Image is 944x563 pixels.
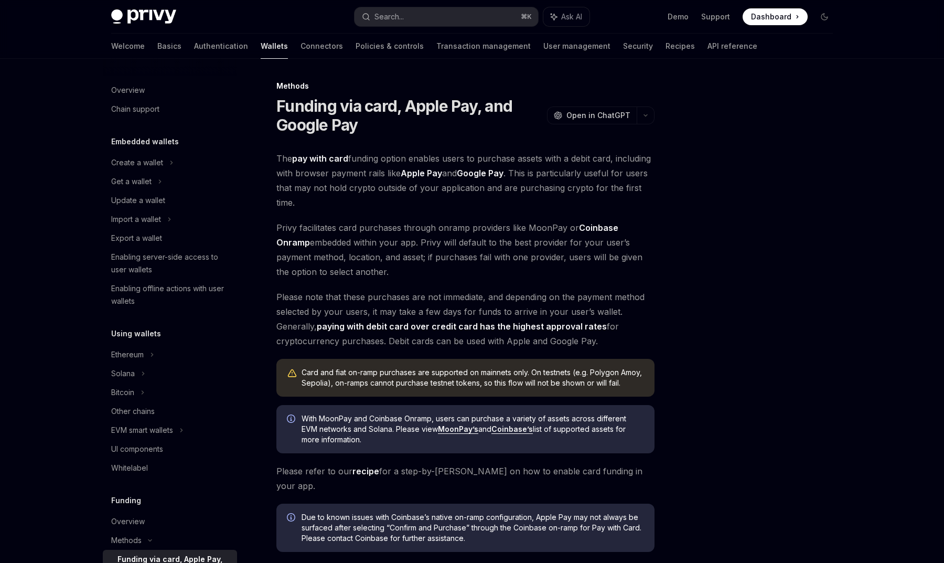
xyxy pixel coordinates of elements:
[111,232,162,245] div: Export a wallet
[401,168,442,178] strong: Apple Pay
[317,321,607,332] strong: paying with debit card over credit card has the highest approval rates
[751,12,791,22] span: Dashboard
[111,251,231,276] div: Enabling server-side access to user wallets
[352,466,379,477] a: recipe
[276,220,655,279] span: Privy facilitates card purchases through onramp providers like MoonPay or embedded within your ap...
[287,415,297,425] svg: Info
[111,443,163,455] div: UI components
[547,107,637,124] button: Open in ChatGPT
[111,405,155,418] div: Other chains
[111,386,134,399] div: Bitcoin
[103,279,237,311] a: Enabling offline actions with user wallets
[301,34,343,59] a: Connectors
[103,248,237,279] a: Enabling server-side access to user wallets
[623,34,653,59] a: Security
[356,34,424,59] a: Policies & controls
[111,34,145,59] a: Welcome
[666,34,695,59] a: Recipes
[111,515,145,528] div: Overview
[566,110,630,121] span: Open in ChatGPT
[261,34,288,59] a: Wallets
[491,424,533,434] a: Coinbase’s
[111,282,231,307] div: Enabling offline actions with user wallets
[457,168,503,178] strong: Google Pay
[111,156,163,169] div: Create a wallet
[276,81,655,91] div: Methods
[707,34,757,59] a: API reference
[743,8,808,25] a: Dashboard
[302,413,644,445] span: With MoonPay and Coinbase Onramp, users can purchase a variety of assets across different EVM net...
[276,464,655,493] span: Please refer to our for a step-by-[PERSON_NAME] on how to enable card funding in your app.
[561,12,582,22] span: Ask AI
[276,290,655,348] span: Please note that these purchases are not immediate, and depending on the payment method selected ...
[103,229,237,248] a: Export a wallet
[111,367,135,380] div: Solana
[111,9,176,24] img: dark logo
[111,348,144,361] div: Ethereum
[157,34,181,59] a: Basics
[668,12,689,22] a: Demo
[302,367,644,388] div: Card and fiat on-ramp purchases are supported on mainnets only. On testnets (e.g. Polygon Amoy, S...
[103,191,237,210] a: Update a wallet
[111,534,142,547] div: Methods
[103,100,237,119] a: Chain support
[521,13,532,21] span: ⌘ K
[111,175,152,188] div: Get a wallet
[287,513,297,524] svg: Info
[111,213,161,226] div: Import a wallet
[292,153,348,164] strong: pay with card
[111,84,145,97] div: Overview
[111,327,161,340] h5: Using wallets
[103,440,237,459] a: UI components
[276,97,543,134] h1: Funding via card, Apple Pay, and Google Pay
[436,34,531,59] a: Transaction management
[111,424,173,437] div: EVM smart wallets
[816,8,833,25] button: Toggle dark mode
[103,512,237,531] a: Overview
[111,103,159,115] div: Chain support
[287,368,297,379] svg: Warning
[302,512,644,544] span: Due to known issues with Coinbase’s native on-ramp configuration, Apple Pay may not always be sur...
[438,424,478,434] a: MoonPay’s
[111,494,141,507] h5: Funding
[355,7,538,26] button: Search...⌘K
[543,34,610,59] a: User management
[103,459,237,477] a: Whitelabel
[111,194,165,207] div: Update a wallet
[111,135,179,148] h5: Embedded wallets
[103,402,237,421] a: Other chains
[111,462,148,474] div: Whitelabel
[103,81,237,100] a: Overview
[543,7,589,26] button: Ask AI
[194,34,248,59] a: Authentication
[701,12,730,22] a: Support
[276,151,655,210] span: The funding option enables users to purchase assets with a debit card, including with browser pay...
[374,10,404,23] div: Search...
